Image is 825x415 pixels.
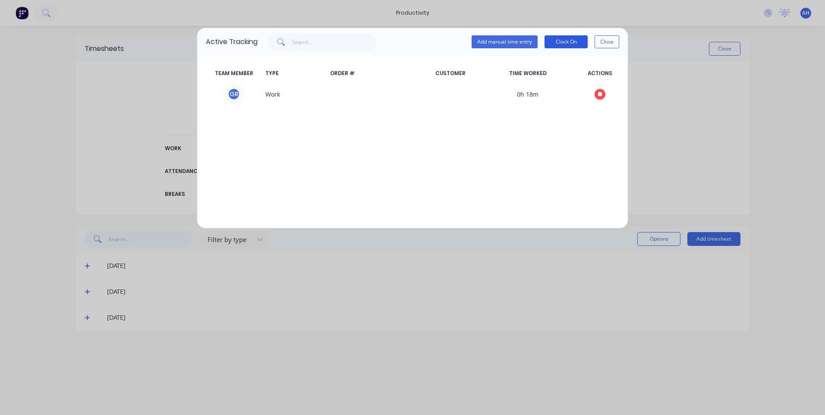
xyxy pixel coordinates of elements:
[595,35,619,48] button: Close
[545,35,588,48] button: Clock On
[580,69,619,77] span: ACTIONS
[432,69,475,77] span: CUSTOMER
[206,69,262,77] span: TEAM MEMBER
[327,69,432,77] span: ORDER #
[262,69,327,77] span: TYPE
[472,35,538,48] button: Add manual time entry
[227,88,240,101] div: G R
[475,88,580,101] span: 0h 18m
[292,33,376,50] input: Search...
[206,37,258,47] div: Active Tracking
[262,88,327,101] span: Work
[475,69,580,77] span: TIME WORKED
